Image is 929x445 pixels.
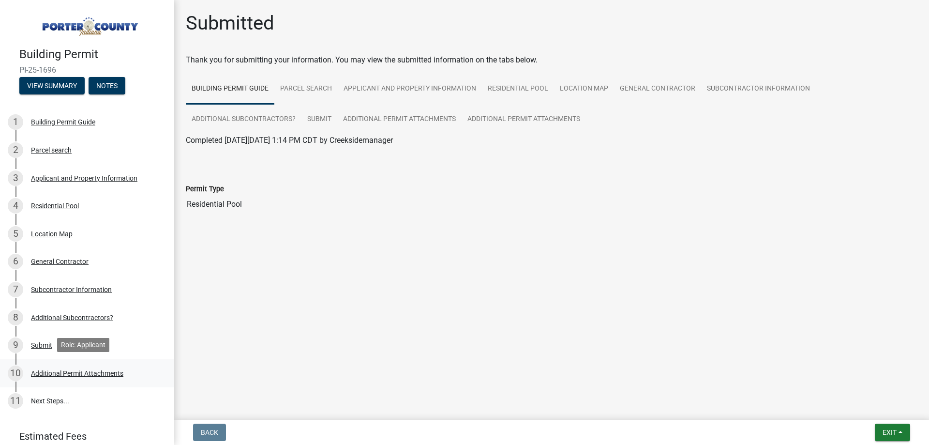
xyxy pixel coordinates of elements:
[31,314,113,321] div: Additional Subcontractors?
[482,74,554,105] a: Residential Pool
[57,338,109,352] div: Role: Applicant
[201,429,218,436] span: Back
[19,82,85,90] wm-modal-confirm: Summary
[89,77,125,94] button: Notes
[19,10,159,37] img: Porter County, Indiana
[8,338,23,353] div: 9
[274,74,338,105] a: Parcel search
[8,254,23,269] div: 6
[31,286,112,293] div: Subcontractor Information
[186,54,917,66] div: Thank you for submitting your information. You may view the submitted information on the tabs below.
[186,186,224,193] label: Permit Type
[8,114,23,130] div: 1
[701,74,816,105] a: Subcontractor Information
[19,47,166,61] h4: Building Permit
[186,12,274,35] h1: Submitted
[338,74,482,105] a: Applicant and Property Information
[186,104,301,135] a: Additional Subcontractors?
[8,310,23,325] div: 8
[31,342,52,349] div: Submit
[301,104,337,135] a: Submit
[31,119,95,125] div: Building Permit Guide
[31,230,73,237] div: Location Map
[31,370,123,377] div: Additional Permit Attachments
[186,136,393,145] span: Completed [DATE][DATE] 1:14 PM CDT by Creeksidemanager
[462,104,586,135] a: Additional Permit Attachments
[186,74,274,105] a: Building Permit Guide
[31,175,137,182] div: Applicant and Property Information
[614,74,701,105] a: General Contractor
[31,202,79,209] div: Residential Pool
[193,424,226,441] button: Back
[8,198,23,214] div: 4
[31,258,89,265] div: General Contractor
[8,142,23,158] div: 2
[89,82,125,90] wm-modal-confirm: Notes
[554,74,614,105] a: Location Map
[8,226,23,242] div: 5
[19,77,85,94] button: View Summary
[31,147,72,153] div: Parcel search
[337,104,462,135] a: Additional Permit Attachments
[8,282,23,297] div: 7
[8,170,23,186] div: 3
[8,393,23,409] div: 11
[8,366,23,381] div: 10
[19,65,155,75] span: PI-25-1696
